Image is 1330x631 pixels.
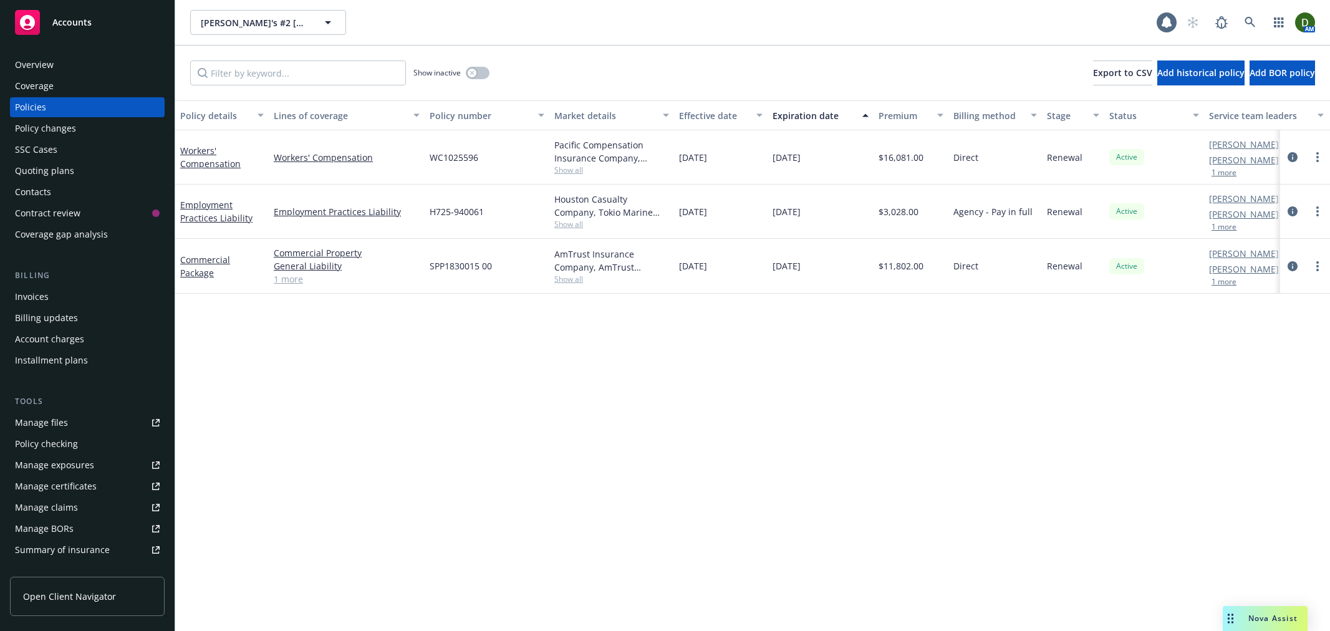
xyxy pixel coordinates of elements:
[1285,204,1300,219] a: circleInformation
[15,118,76,138] div: Policy changes
[175,100,269,130] button: Policy details
[15,76,54,96] div: Coverage
[879,205,918,218] span: $3,028.00
[1114,152,1139,163] span: Active
[10,269,165,282] div: Billing
[1248,613,1298,624] span: Nova Assist
[953,109,1023,122] div: Billing method
[15,55,54,75] div: Overview
[1266,10,1291,35] a: Switch app
[274,246,420,259] a: Commercial Property
[10,350,165,370] a: Installment plans
[23,590,116,603] span: Open Client Navigator
[554,165,669,175] span: Show all
[1204,100,1329,130] button: Service team leaders
[274,259,420,272] a: General Liability
[1310,204,1325,219] a: more
[1157,60,1245,85] button: Add historical policy
[15,161,74,181] div: Quoting plans
[15,540,110,560] div: Summary of insurance
[1209,138,1279,151] a: [PERSON_NAME]
[1093,60,1152,85] button: Export to CSV
[430,109,531,122] div: Policy number
[674,100,768,130] button: Effective date
[1295,12,1315,32] img: photo
[1157,67,1245,79] span: Add historical policy
[1285,150,1300,165] a: circleInformation
[15,224,108,244] div: Coverage gap analysis
[1212,278,1236,286] button: 1 more
[15,140,57,160] div: SSC Cases
[1223,606,1308,631] button: Nova Assist
[180,254,230,279] a: Commercial Package
[10,561,165,581] a: Policy AI ingestions
[425,100,549,130] button: Policy number
[1180,10,1205,35] a: Start snowing
[773,151,801,164] span: [DATE]
[1093,67,1152,79] span: Export to CSV
[10,76,165,96] a: Coverage
[773,259,801,272] span: [DATE]
[10,455,165,475] a: Manage exposures
[948,100,1042,130] button: Billing method
[274,151,420,164] a: Workers' Compensation
[15,519,74,539] div: Manage BORs
[554,109,655,122] div: Market details
[180,199,253,224] a: Employment Practices Liability
[269,100,425,130] button: Lines of coverage
[1212,223,1236,231] button: 1 more
[413,67,461,78] span: Show inactive
[879,259,923,272] span: $11,802.00
[1238,10,1263,35] a: Search
[1042,100,1104,130] button: Stage
[10,118,165,138] a: Policy changes
[879,151,923,164] span: $16,081.00
[10,5,165,40] a: Accounts
[879,109,930,122] div: Premium
[10,434,165,454] a: Policy checking
[554,219,669,229] span: Show all
[953,151,978,164] span: Direct
[953,205,1033,218] span: Agency - Pay in full
[679,151,707,164] span: [DATE]
[1047,109,1086,122] div: Stage
[10,182,165,202] a: Contacts
[1212,169,1236,176] button: 1 more
[10,476,165,496] a: Manage certificates
[1209,263,1279,276] a: [PERSON_NAME]
[190,60,406,85] input: Filter by keyword...
[1285,259,1300,274] a: circleInformation
[768,100,874,130] button: Expiration date
[190,10,346,35] button: [PERSON_NAME]'s #2 [PERSON_NAME] Inc
[15,182,51,202] div: Contacts
[15,413,68,433] div: Manage files
[10,498,165,518] a: Manage claims
[10,413,165,433] a: Manage files
[874,100,948,130] button: Premium
[10,161,165,181] a: Quoting plans
[1209,109,1310,122] div: Service team leaders
[10,540,165,560] a: Summary of insurance
[10,329,165,349] a: Account charges
[430,151,478,164] span: WC1025596
[554,193,669,219] div: Houston Casualty Company, Tokio Marine HCC, CRC Group
[10,308,165,328] a: Billing updates
[1223,606,1238,631] div: Drag to move
[679,205,707,218] span: [DATE]
[15,476,97,496] div: Manage certificates
[15,498,78,518] div: Manage claims
[15,350,88,370] div: Installment plans
[1209,153,1279,166] a: [PERSON_NAME]
[180,145,241,170] a: Workers' Compensation
[15,97,46,117] div: Policies
[1209,208,1279,221] a: [PERSON_NAME]
[554,248,669,274] div: AmTrust Insurance Company, AmTrust Financial Services
[10,140,165,160] a: SSC Cases
[773,109,855,122] div: Expiration date
[10,287,165,307] a: Invoices
[10,203,165,223] a: Contract review
[1310,259,1325,274] a: more
[10,224,165,244] a: Coverage gap analysis
[10,55,165,75] a: Overview
[15,203,80,223] div: Contract review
